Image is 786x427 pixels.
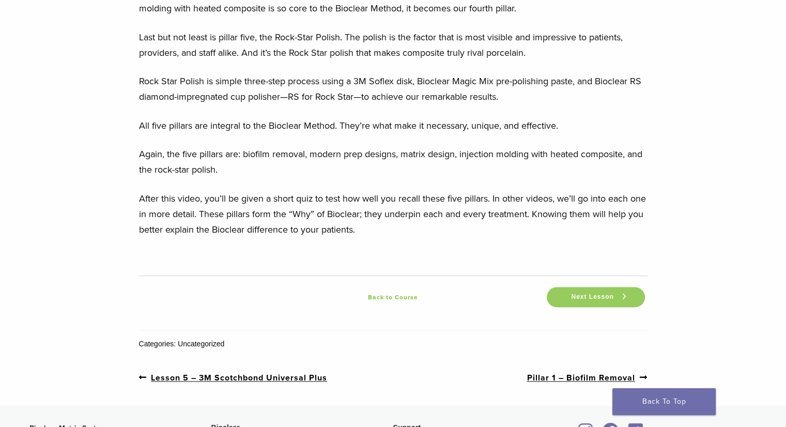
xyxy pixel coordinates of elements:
p: Rock Star Polish is simple three-step process using a 3M Soflex disk, Bioclear Magic Mix pre-poli... [139,73,648,104]
p: Again, the five pillars are: biofilm removal, modern prep designs, matrix design, injection moldi... [139,146,648,177]
p: All five pillars are integral to the Bioclear Method. They’re what make it necessary, unique, and... [139,118,648,133]
a: Back To Top [612,388,716,415]
a: Pillar 1 – Biofilm Removal [527,371,648,384]
p: Last but not least is pillar five, the Rock-Star Polish. The polish is the factor that is most vi... [139,29,648,60]
p: After this video, you’ll be given a short quiz to test how well you recall these five pillars. In... [139,191,648,237]
nav: Post Navigation [139,349,648,406]
span: Next Lesson [565,293,620,301]
a: Lesson 5 – 3M Scotchbond Universal Plus [139,371,328,384]
div: Categories: Uncategorized [139,339,648,349]
a: Next Lesson [547,287,645,307]
a: Back to Course [242,291,544,303]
